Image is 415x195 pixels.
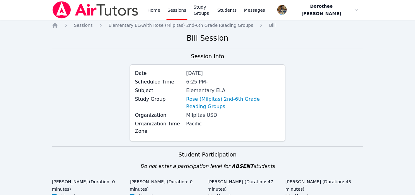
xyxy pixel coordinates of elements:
h2: Bill Session [52,33,363,43]
div: Pacific [186,120,280,128]
legend: [PERSON_NAME] (Duration: 0 minutes) [130,176,207,193]
div: 6:25 PM - [186,78,280,86]
div: [DATE] [186,70,280,77]
span: Elementary ELA with Rose (Milpitas) 2nd-6th Grade Reading Groups [109,23,253,28]
label: Date [135,70,182,77]
a: Sessions [74,22,93,28]
span: Bill [269,23,276,28]
span: ABSENT [232,163,253,169]
label: Organization [135,112,182,119]
span: Messages [244,7,265,13]
h3: Student Participation [52,150,363,159]
div: Do not enter a participation level for students [52,163,363,170]
label: Scheduled Time [135,78,182,86]
label: Organization Time Zone [135,120,182,135]
div: Milpitas USD [186,112,280,119]
img: Air Tutors [52,1,139,18]
legend: [PERSON_NAME] (Duration: 47 minutes) [208,176,285,193]
h3: Session Info [191,52,224,61]
legend: [PERSON_NAME] (Duration: 0 minutes) [52,176,130,193]
label: Subject [135,87,182,94]
a: Elementary ELAwith Rose (Milpitas) 2nd-6th Grade Reading Groups [109,22,253,28]
label: Study Group [135,95,182,103]
nav: Breadcrumb [52,22,363,28]
a: Bill [269,22,276,28]
span: Sessions [74,23,93,28]
a: Rose (Milpitas) 2nd-6th Grade Reading Groups [186,95,280,110]
legend: [PERSON_NAME] (Duration: 48 minutes) [285,176,363,193]
div: Elementary ELA [186,87,280,94]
